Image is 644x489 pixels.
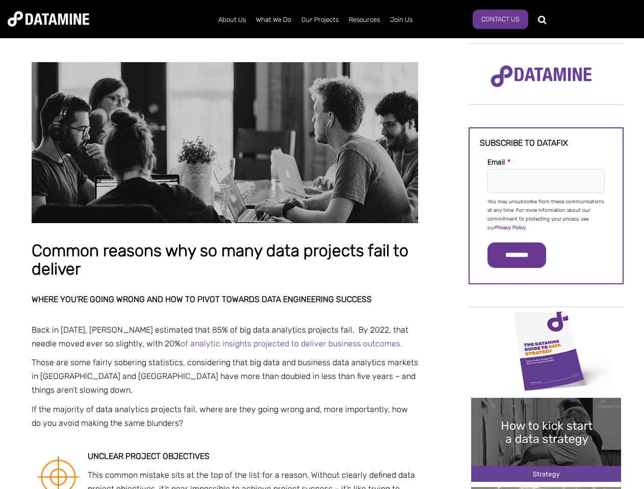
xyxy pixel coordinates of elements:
p: If the majority of data analytics projects fail, where are they going wrong and, more importantly... [32,402,418,430]
h1: Common reasons why so many data projects fail to deliver [32,242,418,278]
a: of analytic insights projected to deliver business outcomes. [181,339,402,348]
a: Contact Us [473,10,528,29]
a: What We Do [251,7,296,33]
a: Privacy Policy [495,225,526,231]
a: Resources [344,7,385,33]
span: Email [487,158,505,167]
img: Data Strategy Cover thumbnail [471,308,621,392]
h3: Subscribe to datafix [480,139,612,148]
a: About Us [213,7,251,33]
p: You may unsubscribe from these communications at any time. For more information about our commitm... [487,198,605,232]
img: 20241212 How to kick start a data strategy-2 [471,398,621,482]
img: Common reasons why so many data projects fail to deliver [32,62,418,223]
strong: Unclear project objectives [88,451,210,461]
a: Join Us [385,7,418,33]
img: Datamine Logo No Strapline - Purple [484,59,599,94]
p: Those are some fairly sobering statistics, considering that big data and business data analytics ... [32,356,418,397]
a: Our Projects [296,7,344,33]
p: Back in [DATE], [PERSON_NAME] estimated that 85% of big data analytics projects fail. By 2022, th... [32,323,418,350]
img: Datamine [8,11,89,26]
h2: Where you’re going wrong and how to pivot towards data engineering success [32,295,418,304]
